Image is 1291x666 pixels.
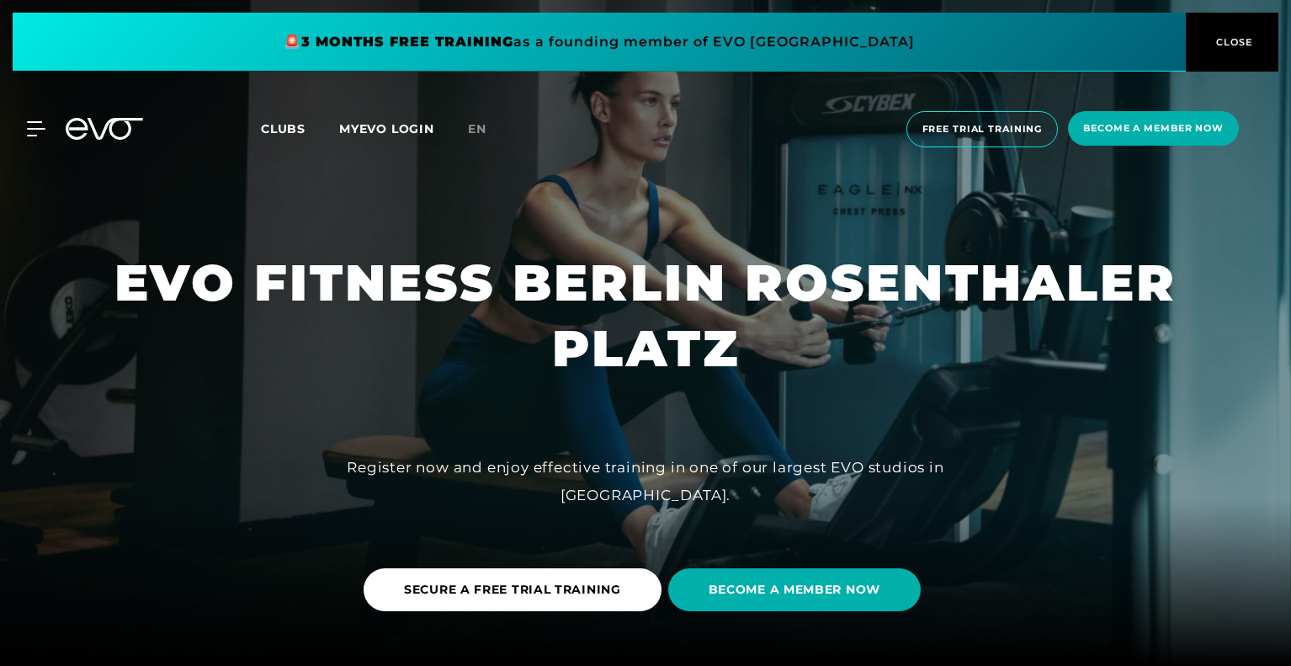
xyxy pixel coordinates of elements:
font: Become a member now [1083,122,1224,134]
a: Become a member now [1063,111,1244,147]
font: CLOSE [1216,36,1253,48]
a: Free trial training [901,111,1064,147]
a: SECURE A FREE TRIAL TRAINING [364,556,668,624]
font: BECOME A MEMBER NOW [709,582,880,597]
font: en [468,121,486,136]
a: MYEVO LOGIN [339,121,434,136]
a: en [468,120,507,139]
font: SECURE A FREE TRIAL TRAINING [404,582,621,597]
font: Clubs [261,121,305,136]
font: Register now and enjoy effective training in one of our largest EVO studios in [GEOGRAPHIC_DATA]. [347,459,943,503]
button: CLOSE [1186,13,1278,72]
a: BECOME A MEMBER NOW [668,556,927,624]
a: Clubs [261,120,339,136]
font: Free trial training [922,123,1043,135]
font: EVO FITNESS BERLIN ROSENTHALER PLATZ [114,252,1194,379]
